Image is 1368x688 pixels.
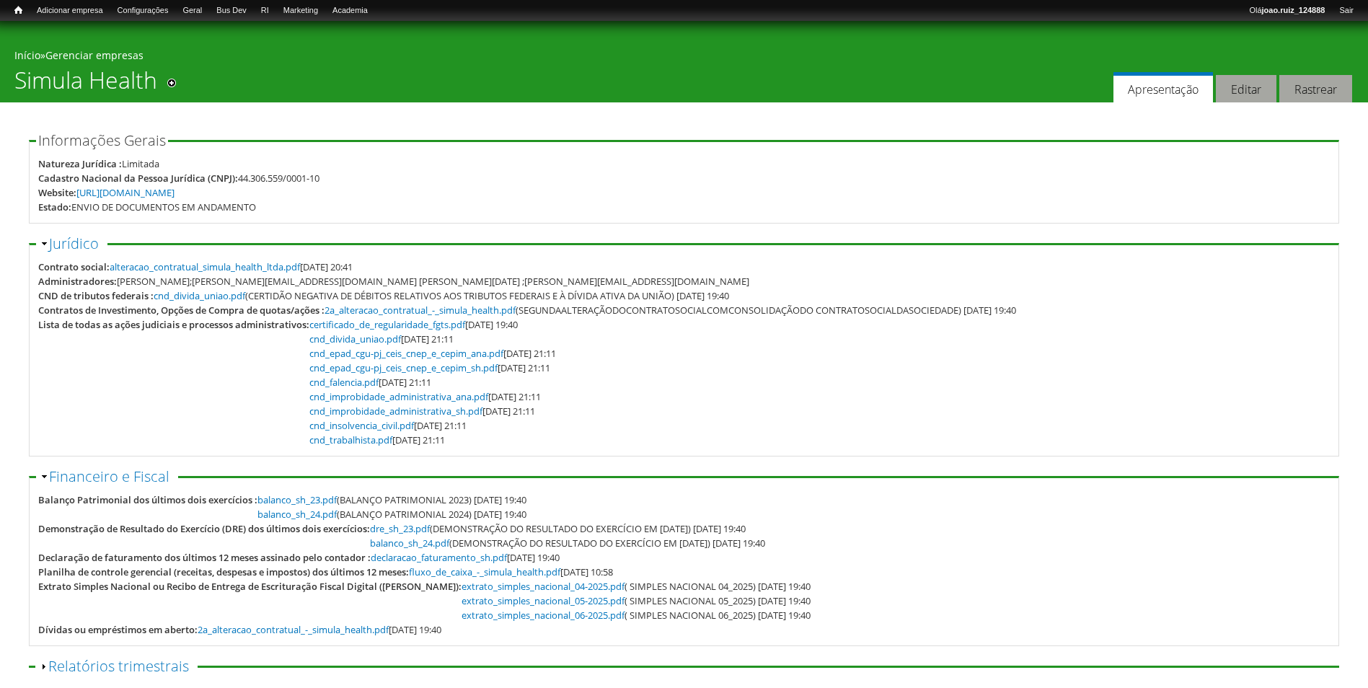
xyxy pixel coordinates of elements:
div: Limitada [122,156,159,171]
span: [DATE] 19:40 [198,623,441,636]
div: Website: [38,185,76,200]
a: Financeiro e Fiscal [49,467,169,486]
a: cnd_trabalhista.pdf [309,433,392,446]
span: [DATE] 21:11 [309,361,550,374]
span: ( SIMPLES NACIONAL 04_2025) [DATE] 19:40 [462,580,811,593]
a: Olájoao.ruiz_124888 [1242,4,1332,18]
span: [DATE] 21:11 [309,347,556,360]
div: Cadastro Nacional da Pessoa Jurídica (CNPJ): [38,171,238,185]
a: RI [254,4,276,18]
a: cnd_insolvencia_civil.pdf [309,419,414,432]
span: [DATE] 21:11 [309,376,431,389]
div: CND de tributos federais : [38,288,154,303]
a: alteracao_contratual_simula_health_ltda.pdf [110,260,300,273]
a: extrato_simples_nacional_04-2025.pdf [462,580,625,593]
span: (BALANÇO PATRIMONIAL 2024) [DATE] 19:40 [257,508,526,521]
span: ( SIMPLES NACIONAL 06_2025) [DATE] 19:40 [462,609,811,622]
span: [DATE] 19:40 [371,551,560,564]
a: Relatórios trimestrais [48,656,189,676]
a: Apresentação [1113,72,1213,103]
a: Bus Dev [209,4,254,18]
div: » [14,48,1354,66]
div: Planilha de controle gerencial (receitas, despesas e impostos) dos últimos 12 meses: [38,565,409,579]
a: Configurações [110,4,176,18]
a: balanco_sh_24.pdf [370,537,449,550]
strong: joao.ruiz_124888 [1262,6,1325,14]
a: Marketing [276,4,325,18]
div: 44.306.559/0001-10 [238,171,319,185]
a: Jurídico [49,234,99,253]
span: [DATE] 21:11 [309,419,467,432]
div: Lista de todas as ações judiciais e processos administrativos: [38,317,309,332]
div: Extrato Simples Nacional ou Recibo de Entrega de Escrituração Fiscal Digital ([PERSON_NAME]): [38,579,462,594]
a: cnd_falencia.pdf [309,376,379,389]
a: balanco_sh_23.pdf [257,493,337,506]
div: Administradores: [38,274,117,288]
div: Dívidas ou empréstimos em aberto: [38,622,198,637]
a: Sair [1332,4,1361,18]
div: Contrato social: [38,260,110,274]
div: [PERSON_NAME];[PERSON_NAME][EMAIL_ADDRESS][DOMAIN_NAME] [PERSON_NAME][DATE] ;[PERSON_NAME][EMAIL_... [117,274,749,288]
span: (SEGUNDAALTERAÇÃODOCONTRATOSOCIALCOMCONSOLIDAÇÃODO CONTRATOSOCIALDASOCIEDADE) [DATE] 19:40 [325,304,1016,317]
a: Adicionar empresa [30,4,110,18]
a: fluxo_de_caixa_-_simula_health.pdf [409,565,560,578]
span: Início [14,5,22,15]
a: [URL][DOMAIN_NAME] [76,186,175,199]
a: certificado_de_regularidade_fgts.pdf [309,318,465,331]
a: Gerenciar empresas [45,48,144,62]
a: Academia [325,4,375,18]
div: Declaração de faturamento dos últimos 12 meses assinado pelo contador : [38,550,371,565]
span: [DATE] 21:11 [309,332,454,345]
div: Estado: [38,200,71,214]
a: declaracao_faturamento_sh.pdf [371,551,507,564]
span: Informações Gerais [38,131,166,150]
a: cnd_divida_uniao.pdf [309,332,401,345]
span: [DATE] 19:40 [309,318,518,331]
a: extrato_simples_nacional_05-2025.pdf [462,594,625,607]
a: cnd_improbidade_administrativa_sh.pdf [309,405,482,418]
a: Rastrear [1279,75,1352,103]
a: extrato_simples_nacional_06-2025.pdf [462,609,625,622]
a: balanco_sh_24.pdf [257,508,337,521]
span: (BALANÇO PATRIMONIAL 2023) [DATE] 19:40 [257,493,526,506]
a: cnd_improbidade_administrativa_ana.pdf [309,390,488,403]
h1: Simula Health [14,66,157,102]
span: (CERTIDÃO NEGATIVA DE DÉBITOS RELATIVOS AOS TRIBUTOS FEDERAIS E À DÍVIDA ATIVA DA UNIÃO) [DATE] 1... [154,289,729,302]
div: ENVIO DE DOCUMENTOS EM ANDAMENTO [71,200,256,214]
a: 2a_alteracao_contratual_-_simula_health.pdf [198,623,389,636]
a: Geral [175,4,209,18]
span: ( SIMPLES NACIONAL 05_2025) [DATE] 19:40 [462,594,811,607]
a: cnd_divida_uniao.pdf [154,289,245,302]
span: [DATE] 21:11 [309,390,541,403]
span: [DATE] 10:58 [409,565,613,578]
a: Início [14,48,40,62]
span: [DATE] 21:11 [309,433,445,446]
span: [DATE] 21:11 [309,405,535,418]
span: (DEMONSTRAÇÃO DO RESULTADO DO EXERCÍCIO EM [DATE]) [DATE] 19:40 [370,522,746,535]
span: [DATE] 20:41 [110,260,353,273]
a: 2a_alteracao_contratual_-_simula_health.pdf [325,304,516,317]
div: Demonstração de Resultado do Exercício (DRE) dos últimos dois exercícios: [38,521,370,536]
a: Editar [1216,75,1276,103]
a: dre_sh_23.pdf [370,522,430,535]
a: cnd_epad_cgu-pj_ceis_cnep_e_cepim_ana.pdf [309,347,503,360]
div: Contratos de Investimento, Opções de Compra de quotas/ações : [38,303,325,317]
a: Início [7,4,30,17]
div: Balanço Patrimonial dos últimos dois exercícios : [38,493,257,507]
a: cnd_epad_cgu-pj_ceis_cnep_e_cepim_sh.pdf [309,361,498,374]
span: (DEMONSTRAÇÃO DO RESULTADO DO EXERCÍCIO EM [DATE]) [DATE] 19:40 [370,537,765,550]
div: Natureza Jurídica : [38,156,122,171]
